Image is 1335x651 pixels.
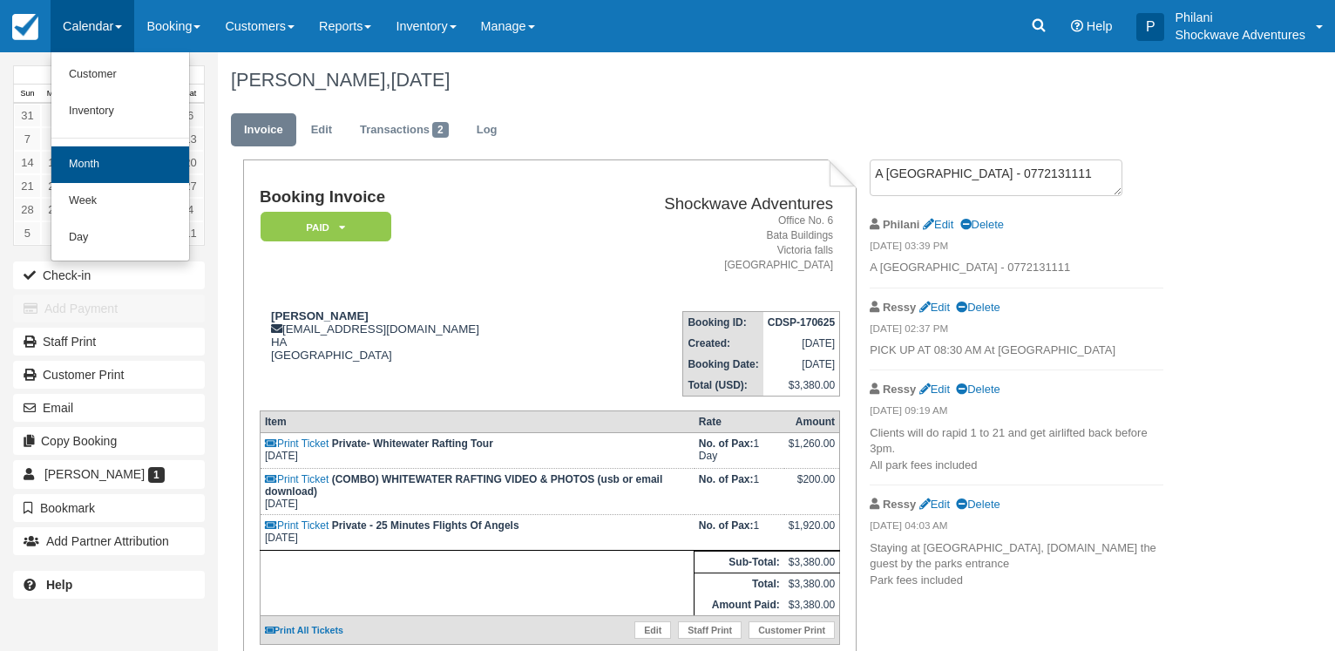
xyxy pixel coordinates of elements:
[919,383,950,396] a: Edit
[13,427,205,455] button: Copy Booking
[699,437,754,450] strong: No. of Pax
[260,211,385,243] a: Paid
[260,469,694,515] td: [DATE]
[260,515,694,551] td: [DATE]
[13,295,205,322] button: Add Payment
[51,146,189,183] a: Month
[265,625,343,635] a: Print All Tickets
[870,519,1163,538] em: [DATE] 04:03 AM
[695,552,784,573] th: Sub-Total:
[177,151,204,174] a: 20
[956,498,1000,511] a: Delete
[699,519,754,532] strong: No. of Pax
[14,151,41,174] a: 14
[390,69,450,91] span: [DATE]
[44,467,145,481] span: [PERSON_NAME]
[12,14,38,40] img: checkfront-main-nav-mini-logo.png
[14,221,41,245] a: 5
[13,571,205,599] a: Help
[683,312,763,334] th: Booking ID:
[883,218,919,231] strong: Philani
[883,383,916,396] strong: Ressy
[870,239,1163,258] em: [DATE] 03:39 PM
[261,212,391,242] em: Paid
[41,221,68,245] a: 6
[956,383,1000,396] a: Delete
[260,411,694,433] th: Item
[695,594,784,616] th: Amount Paid:
[763,354,840,375] td: [DATE]
[14,127,41,151] a: 7
[51,93,189,130] a: Inventory
[695,411,784,433] th: Rate
[678,621,742,639] a: Staff Print
[51,183,189,220] a: Week
[260,433,694,469] td: [DATE]
[148,467,165,483] span: 1
[265,473,662,498] strong: (COMBO) WHITEWATER RAFTING VIDEO & PHOTOS (usb or email download)
[14,104,41,127] a: 31
[583,195,833,214] h2: Shockwave Adventures
[768,316,835,329] strong: CDSP-170625
[260,309,576,362] div: [EMAIL_ADDRESS][DOMAIN_NAME] HA [GEOGRAPHIC_DATA]
[870,322,1163,341] em: [DATE] 02:37 PM
[464,113,511,147] a: Log
[956,301,1000,314] a: Delete
[265,437,329,450] a: Print Ticket
[432,122,449,138] span: 2
[1136,13,1164,41] div: P
[789,473,835,499] div: $200.00
[13,261,205,289] button: Check-in
[749,621,835,639] a: Customer Print
[13,460,205,488] a: [PERSON_NAME] 1
[784,411,840,433] th: Amount
[1175,9,1305,26] p: Philani
[271,309,369,322] strong: [PERSON_NAME]
[695,469,784,515] td: 1
[1175,26,1305,44] p: Shockwave Adventures
[51,52,190,261] ul: Calendar
[177,198,204,221] a: 4
[13,328,205,356] a: Staff Print
[260,188,576,207] h1: Booking Invoice
[763,333,840,354] td: [DATE]
[14,85,41,104] th: Sun
[347,113,462,147] a: Transactions2
[13,361,205,389] a: Customer Print
[919,498,950,511] a: Edit
[177,221,204,245] a: 11
[231,70,1206,91] h1: [PERSON_NAME],
[699,473,754,485] strong: No. of Pax
[41,174,68,198] a: 22
[46,578,72,592] b: Help
[13,394,205,422] button: Email
[13,527,205,555] button: Add Partner Attribution
[870,540,1163,589] p: Staying at [GEOGRAPHIC_DATA], [DOMAIN_NAME] the guest by the parks entrance Park fees included
[1071,20,1083,32] i: Help
[177,127,204,151] a: 13
[51,57,189,93] a: Customer
[1087,19,1113,33] span: Help
[695,433,784,469] td: 1 Day
[583,214,833,274] address: Office No. 6 Bata Buildings Victoria falls [GEOGRAPHIC_DATA]
[332,437,493,450] strong: Private- Whitewater Rafting Tour
[763,375,840,397] td: $3,380.00
[923,218,953,231] a: Edit
[41,127,68,151] a: 8
[683,333,763,354] th: Created:
[41,198,68,221] a: 29
[870,425,1163,474] p: Clients will do rapid 1 to 21 and get airlifted back before 3pm. All park fees included
[695,515,784,551] td: 1
[919,301,950,314] a: Edit
[870,403,1163,423] em: [DATE] 09:19 AM
[789,437,835,464] div: $1,260.00
[634,621,671,639] a: Edit
[298,113,345,147] a: Edit
[14,198,41,221] a: 28
[51,220,189,256] a: Day
[683,354,763,375] th: Booking Date:
[41,104,68,127] a: 1
[784,594,840,616] td: $3,380.00
[683,375,763,397] th: Total (USD):
[784,552,840,573] td: $3,380.00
